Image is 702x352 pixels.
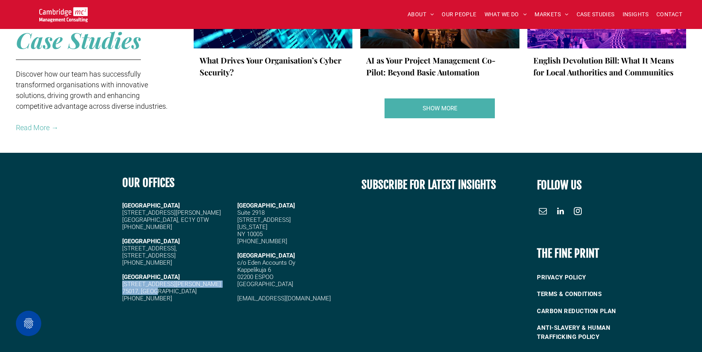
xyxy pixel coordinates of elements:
a: PRIVACY POLICY [537,269,645,286]
img: Go to Homepage [39,7,88,22]
b: THE FINE PRINT [537,246,599,260]
strong: [GEOGRAPHIC_DATA] [122,202,180,209]
a: MARKETS [531,8,572,21]
strong: [GEOGRAPHIC_DATA] [122,238,180,245]
a: [EMAIL_ADDRESS][DOMAIN_NAME] [237,295,331,302]
a: CONTACT [652,8,686,21]
a: What Drives Your Organisation’s Cyber Security? [200,54,346,78]
a: Your Business Transformed | Cambridge Management Consulting [39,8,88,17]
span: [PHONE_NUMBER] [122,223,172,231]
span: [PHONE_NUMBER] [122,295,172,302]
span: [PHONE_NUMBER] [237,238,287,245]
a: ANTI-SLAVERY & HUMAN TRAFFICKING POLICY [537,319,645,345]
a: linkedin [554,205,566,219]
span: [GEOGRAPHIC_DATA] [237,252,295,259]
span: SHOW MORE [423,98,458,118]
b: OUR OFFICES [122,176,175,190]
strong: [GEOGRAPHIC_DATA] [122,273,180,281]
a: instagram [572,205,584,219]
strong: Case Studies [16,25,141,54]
span: Suite 2918 [237,209,265,216]
span: [US_STATE] [237,223,267,231]
span: [PHONE_NUMBER] [122,259,172,266]
a: CARBON REDUCTION PLAN [537,303,645,320]
span: c/o Eden Accounts Oy Kappelikuja 6 02200 ESPOO [GEOGRAPHIC_DATA] [237,259,295,288]
span: 75017, [GEOGRAPHIC_DATA] [122,288,197,295]
font: FOLLOW US [537,178,582,192]
span: Discover how our team has successfully transformed organisations with innovative solutions, drivi... [16,70,167,110]
span: [STREET_ADDRESS] [237,216,291,223]
span: [GEOGRAPHIC_DATA] [237,202,295,209]
span: [STREET_ADDRESS], [122,245,177,252]
a: WHAT WE DO [481,8,531,21]
a: ABOUT [404,8,438,21]
a: TERMS & CONDITIONS [537,286,645,303]
a: INSIGHTS [619,8,652,21]
a: Read More → [16,123,58,132]
a: CASE STUDIES [573,8,619,21]
a: AI as Your Project Management Co-Pilot: Beyond Basic Automation [366,54,513,78]
span: NY 10005 [237,231,263,238]
span: [STREET_ADDRESS][PERSON_NAME] [122,281,221,288]
a: email [537,205,549,219]
span: [STREET_ADDRESS] [122,252,176,259]
a: English Devolution Bill: What It Means for Local Authorities and Communities [533,54,680,78]
a: OUR PEOPLE [438,8,480,21]
span: [STREET_ADDRESS][PERSON_NAME] [GEOGRAPHIC_DATA], EC1Y 0TW [122,209,221,223]
a: Your Business Transformed | Cambridge Management Consulting [384,98,495,119]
